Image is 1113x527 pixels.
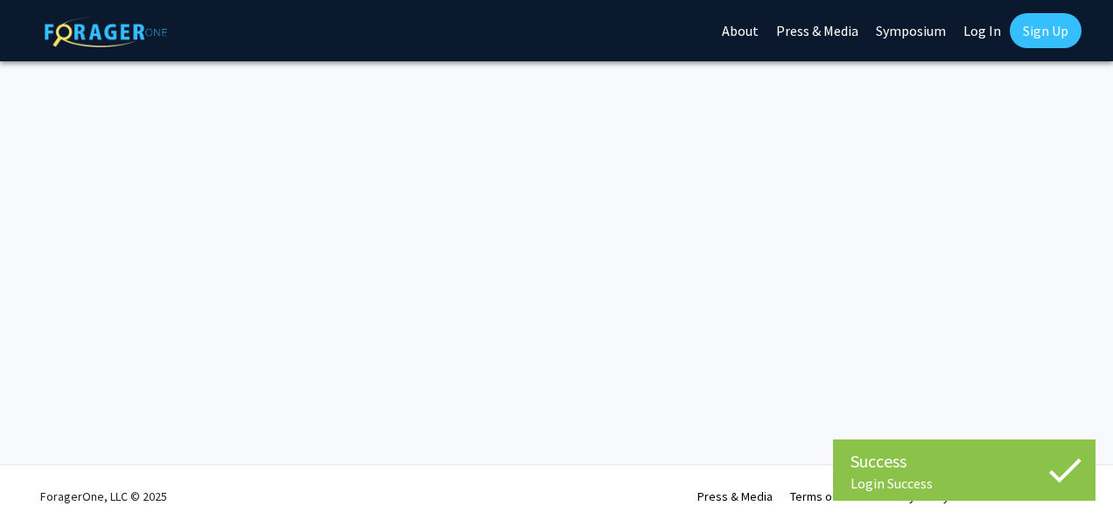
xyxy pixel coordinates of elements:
a: Terms of Use [790,488,859,504]
div: Login Success [850,474,1078,492]
img: ForagerOne Logo [45,17,167,47]
div: ForagerOne, LLC © 2025 [40,466,167,527]
a: Sign Up [1010,13,1081,48]
div: Success [850,448,1078,474]
a: Press & Media [697,488,773,504]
